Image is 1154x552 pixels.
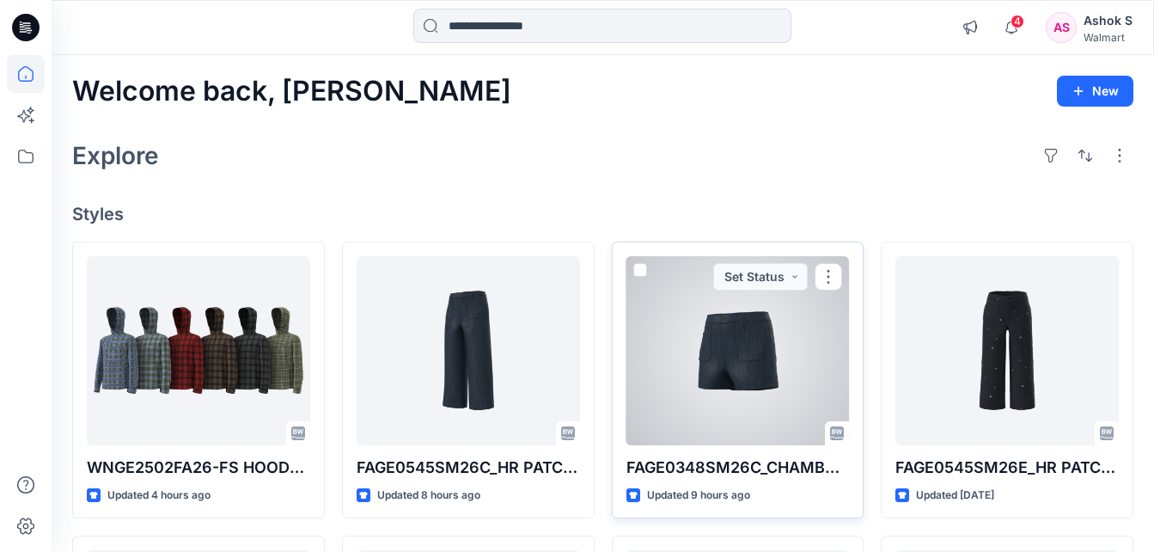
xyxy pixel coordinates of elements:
[72,204,1133,224] h4: Styles
[1057,76,1133,107] button: New
[895,456,1119,480] p: FAGE0545SM26E_HR PATCH POCKET CROPPED WIDE LEG-EMB
[107,487,211,505] p: Updated 4 hours ago
[916,487,994,505] p: Updated [DATE]
[1046,12,1077,43] div: AS
[647,487,750,505] p: Updated 9 hours ago
[87,456,310,480] p: WNGE2502FA26-FS HOODED SHIRT
[357,456,580,480] p: FAGE0545SM26C_HR PATCH POCKET CROPPED WIDE LEG
[357,256,580,445] a: FAGE0545SM26C_HR PATCH POCKET CROPPED WIDE LEG
[895,256,1119,445] a: FAGE0545SM26E_HR PATCH POCKET CROPPED WIDE LEG-EMB
[1084,10,1133,31] div: Ashok S
[626,256,850,445] a: FAGE0348SM26C_CHAMBRAY SHORTS
[1011,15,1024,28] span: 4
[72,76,511,107] h2: Welcome back, [PERSON_NAME]
[87,256,310,445] a: WNGE2502FA26-FS HOODED SHIRT
[1084,31,1133,44] div: Walmart
[72,142,159,169] h2: Explore
[626,456,850,480] p: FAGE0348SM26C_CHAMBRAY SHORTS
[377,487,480,505] p: Updated 8 hours ago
